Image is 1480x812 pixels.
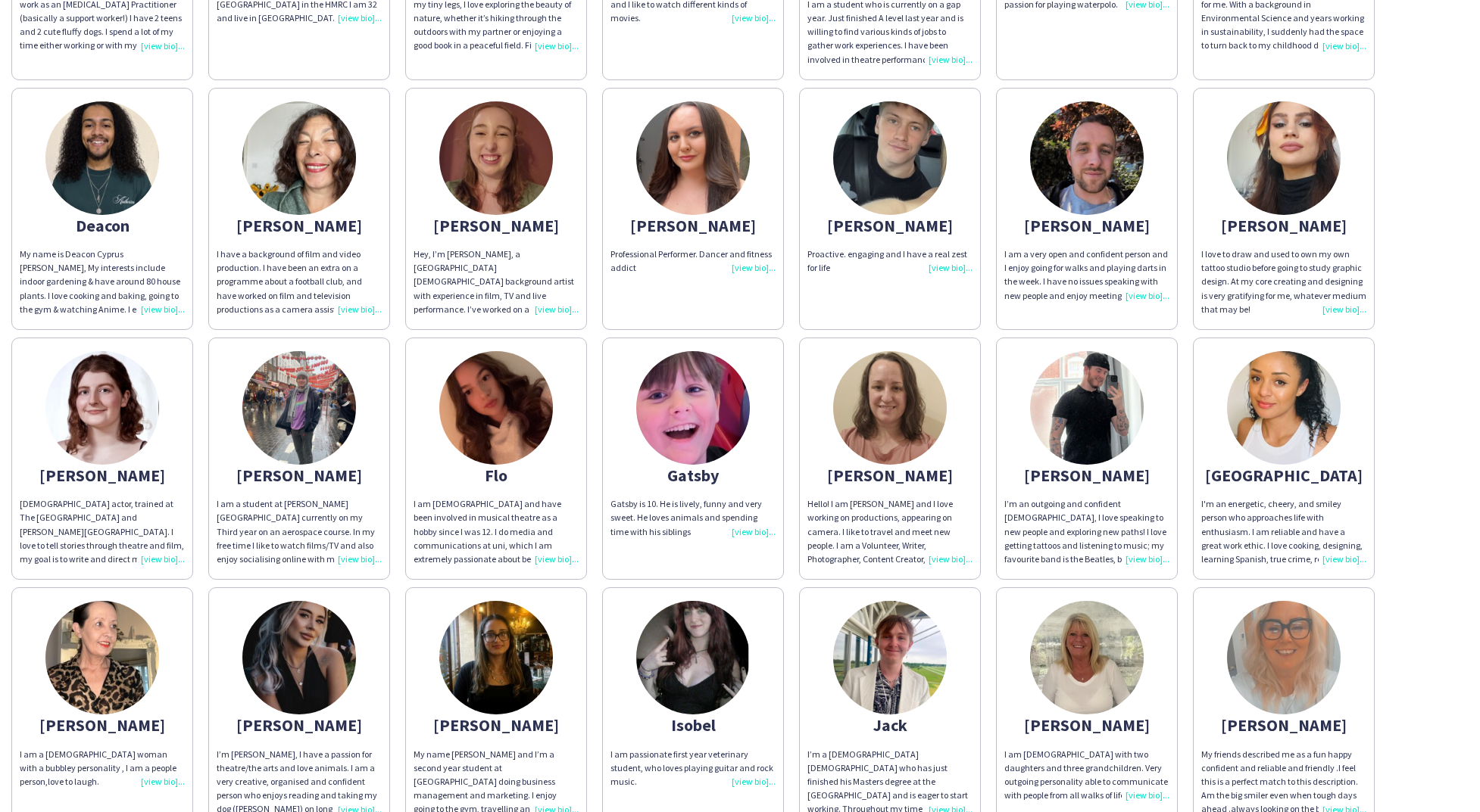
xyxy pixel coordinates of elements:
img: thumb-68cc193c70701.jpg [1227,601,1341,714]
div: I am [DEMOGRAPHIC_DATA] with two daughters and three grandchildren. Very outgoing personality abl... [1004,748,1169,803]
img: thumb-688b85cb13472.jpeg [833,101,947,215]
div: Hello! I am [PERSON_NAME] and I love working on productions, appearing on camera. I like to trave... [807,497,973,566]
div: I am a [DEMOGRAPHIC_DATA] woman with a bubbley personality , I am a people person,love to laugh. [20,748,185,789]
div: [PERSON_NAME] [807,219,973,232]
div: [PERSON_NAME] [414,219,579,232]
div: [PERSON_NAME] [414,718,579,732]
img: thumb-68cab9ceba206.png [636,601,750,714]
img: thumb-68c973c99070d.png [1227,351,1341,465]
div: [PERSON_NAME] [610,219,776,232]
div: I am passionate first year veterinary student, who loves playing guitar and rock music. [610,748,776,789]
div: I am [DEMOGRAPHIC_DATA] and have been involved in musical theatre as a hobby since I was 12. I do... [414,497,579,566]
img: thumb-68cb07fd4da4c.jpeg [45,101,159,215]
div: I love to draw and used to own my own tattoo studio before going to study graphic design. At my c... [1201,247,1366,316]
img: thumb-68cc555de7fc7.jpg [636,351,750,465]
div: [PERSON_NAME] [807,468,973,482]
div: I'm an energetic, cheery, and smiley person who approaches life with enthusiasm. I am reliable an... [1201,497,1366,566]
div: I am a very open and confident person and I enjoy going for walks and playing darts in the week. ... [1004,247,1169,303]
img: thumb-68c92e03493d4.png [1030,351,1144,465]
div: [PERSON_NAME] [1004,718,1169,732]
img: thumb-68c8375bb3b69.jpeg [439,601,553,714]
div: [PERSON_NAME] [20,718,185,732]
img: thumb-68caf7e58e020.jpg [439,101,553,215]
img: thumb-68c81bfab1d1d.jpg [1227,101,1341,215]
div: [PERSON_NAME] [217,468,382,482]
img: thumb-68c576806f0d7.jpg [45,601,159,714]
div: I have a background of film and video production. I have been an extra on a programme about a foo... [217,247,382,316]
img: thumb-68c963ef0bf59.jpg [242,101,356,215]
div: [PERSON_NAME] [20,468,185,482]
div: [PERSON_NAME] [1201,718,1366,732]
img: thumb-68c9a76e60ee6.png [636,101,750,215]
div: [DEMOGRAPHIC_DATA] actor, trained at The [GEOGRAPHIC_DATA] and [PERSON_NAME][GEOGRAPHIC_DATA]. I ... [20,497,185,566]
div: Professional Performer. Dancer and fitness addict [610,247,776,275]
img: thumb-68c9c390df4ed.jpg [1030,101,1144,215]
div: [PERSON_NAME] [1201,219,1366,232]
div: [GEOGRAPHIC_DATA] [1201,468,1366,482]
div: Jack [807,718,973,732]
div: Flo [414,468,579,482]
div: Isobel [610,718,776,732]
div: My name is Deacon Cyprus [PERSON_NAME], My interests include indoor gardening & have around 80 ho... [20,247,185,316]
div: [PERSON_NAME] [217,219,382,232]
div: Hey, I’m [PERSON_NAME], a [GEOGRAPHIC_DATA][DEMOGRAPHIC_DATA] background artist with experience i... [414,247,579,316]
div: Deacon [20,219,185,232]
img: thumb-68c97bfdcca92.png [833,601,947,714]
div: Gatsby is 10. He is lively, funny and very sweet. He loves animals and spending time with his sib... [610,497,776,539]
div: Proactive. engaging and I have a real zest for life [807,247,973,275]
div: I’m an outgoing and confident [DEMOGRAPHIC_DATA], I love speaking to new people and exploring new... [1004,497,1169,566]
img: thumb-68cc303193128.jpeg [1030,601,1144,714]
img: thumb-68c7fa512cb49.jpeg [242,601,356,714]
img: thumb-68cbf6ac5d32d.jpeg [439,351,553,465]
img: thumb-68cc27d02a76b.jpeg [242,351,356,465]
img: thumb-68c80b658434c.jpg [833,351,947,465]
img: thumb-68c99b582781b.jpeg [45,351,159,465]
div: Gatsby [610,468,776,482]
div: [PERSON_NAME] [1004,219,1169,232]
div: [PERSON_NAME] [217,718,382,732]
div: [PERSON_NAME] [1004,468,1169,482]
div: I am a student at [PERSON_NAME][GEOGRAPHIC_DATA] currently on my Third year on an aerospace cours... [217,497,382,566]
